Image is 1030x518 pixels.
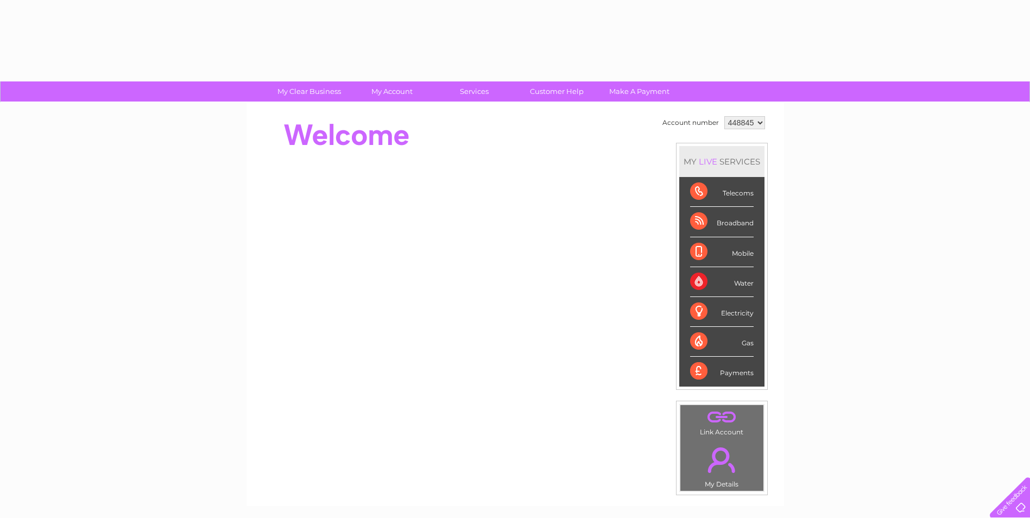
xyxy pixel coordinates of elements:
a: . [683,408,761,427]
td: My Details [680,438,764,491]
div: Broadband [690,207,754,237]
td: Account number [660,113,722,132]
div: LIVE [697,156,719,167]
a: Customer Help [512,81,602,102]
a: My Account [347,81,437,102]
div: Water [690,267,754,297]
div: Mobile [690,237,754,267]
a: My Clear Business [264,81,354,102]
div: Payments [690,357,754,386]
td: Link Account [680,405,764,439]
a: . [683,441,761,479]
a: Services [429,81,519,102]
div: MY SERVICES [679,146,764,177]
div: Gas [690,327,754,357]
div: Telecoms [690,177,754,207]
a: Make A Payment [595,81,684,102]
div: Electricity [690,297,754,327]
